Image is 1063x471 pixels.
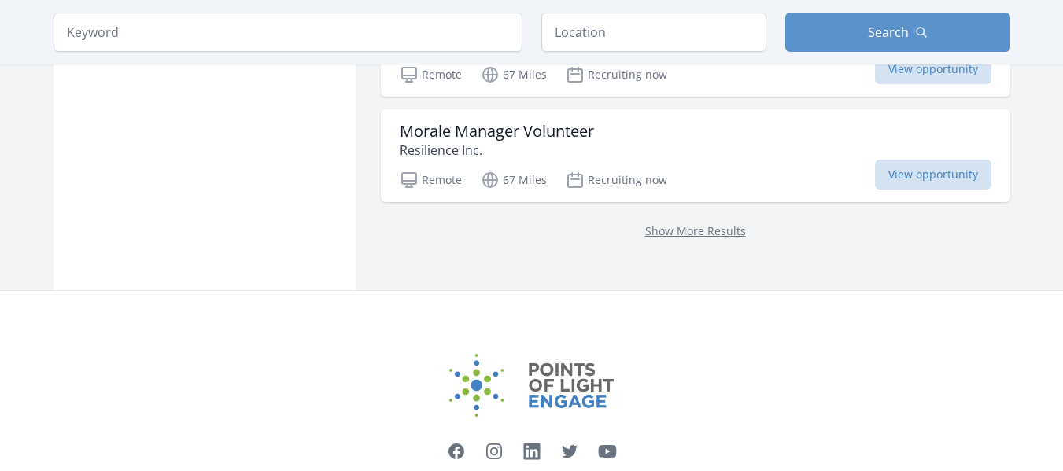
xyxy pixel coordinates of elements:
[381,109,1010,202] a: Morale Manager Volunteer Resilience Inc. Remote 67 Miles Recruiting now View opportunity
[54,13,522,52] input: Keyword
[875,54,991,84] span: View opportunity
[541,13,766,52] input: Location
[481,171,547,190] p: 67 Miles
[875,160,991,190] span: View opportunity
[868,23,909,42] span: Search
[566,65,667,84] p: Recruiting now
[481,65,547,84] p: 67 Miles
[785,13,1010,52] button: Search
[449,354,615,417] img: Points of Light Engage
[645,223,746,238] a: Show More Results
[400,171,462,190] p: Remote
[566,171,667,190] p: Recruiting now
[400,65,462,84] p: Remote
[400,141,594,160] p: Resilience Inc.
[400,122,594,141] h3: Morale Manager Volunteer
